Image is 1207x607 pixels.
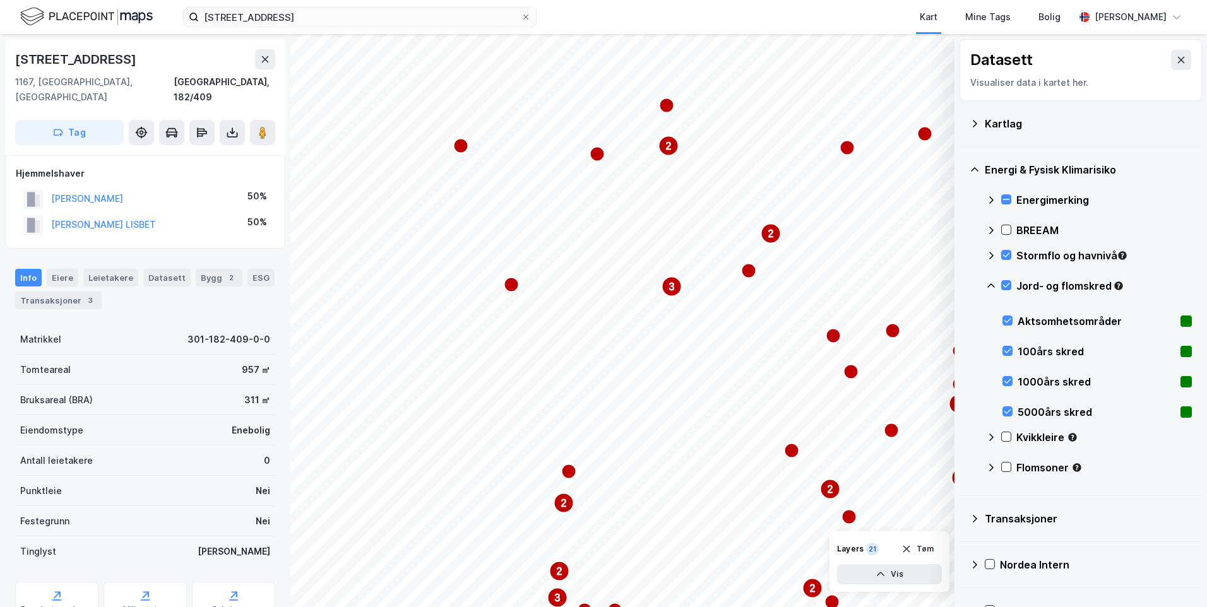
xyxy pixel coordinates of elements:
[970,75,1191,90] div: Visualiser data i kartet her.
[1016,192,1192,208] div: Energimerking
[837,544,864,554] div: Layers
[549,561,569,581] div: Map marker
[561,464,576,479] div: Map marker
[187,332,270,347] div: 301-182-409-0-0
[16,166,275,181] div: Hjemmelshaver
[232,423,270,438] div: Enebolig
[843,364,859,379] div: Map marker
[1095,9,1167,25] div: [PERSON_NAME]
[83,269,138,286] div: Leietakere
[15,120,124,145] button: Tag
[1016,248,1192,263] div: Stormflo og havnivå
[658,136,679,156] div: Map marker
[20,6,153,28] img: logo.f888ab2527a4732fd821a326f86c7f29.svg
[247,215,267,230] div: 50%
[666,141,672,151] text: 2
[504,277,519,292] div: Map marker
[885,323,900,338] div: Map marker
[662,276,682,297] div: Map marker
[1016,430,1192,445] div: Kvikkleire
[917,126,932,141] div: Map marker
[1018,344,1175,359] div: 100års skred
[768,228,774,239] text: 2
[1016,278,1192,293] div: Jord- og flomskred
[1018,404,1175,420] div: 5000års skred
[256,514,270,529] div: Nei
[810,583,816,594] text: 2
[196,269,242,286] div: Bygg
[659,98,674,113] div: Map marker
[20,544,56,559] div: Tinglyst
[669,281,675,292] text: 3
[20,332,61,347] div: Matrikkel
[893,539,942,559] button: Tøm
[20,453,93,468] div: Antall leietakere
[20,392,93,408] div: Bruksareal (BRA)
[970,50,1033,70] div: Datasett
[264,453,270,468] div: 0
[1018,314,1175,329] div: Aktsomhetsområder
[985,162,1192,177] div: Energi & Fysisk Klimarisiko
[554,493,574,513] div: Map marker
[784,443,799,458] div: Map marker
[1113,280,1124,292] div: Tooltip anchor
[920,9,937,25] div: Kart
[952,377,967,392] div: Map marker
[884,423,899,438] div: Map marker
[802,578,823,598] div: Map marker
[828,484,833,495] text: 2
[1038,9,1061,25] div: Bolig
[1018,374,1175,389] div: 1000års skred
[557,566,562,577] text: 2
[951,468,972,488] div: Map marker
[225,271,237,284] div: 2
[761,223,781,244] div: Map marker
[561,498,567,509] text: 2
[15,269,42,286] div: Info
[840,140,855,155] div: Map marker
[15,74,174,105] div: 1167, [GEOGRAPHIC_DATA], [GEOGRAPHIC_DATA]
[1016,223,1192,238] div: BREEAM
[555,592,561,603] text: 3
[1067,432,1078,443] div: Tooltip anchor
[1000,557,1192,572] div: Nordea Intern
[1016,460,1192,475] div: Flomsoner
[741,263,756,278] div: Map marker
[244,392,270,408] div: 311 ㎡
[15,49,139,69] div: [STREET_ADDRESS]
[256,483,270,498] div: Nei
[198,544,270,559] div: [PERSON_NAME]
[15,292,102,309] div: Transaksjoner
[453,138,468,153] div: Map marker
[174,74,275,105] div: [GEOGRAPHIC_DATA], 182/409
[242,362,270,377] div: 957 ㎡
[985,116,1192,131] div: Kartlag
[247,189,267,204] div: 50%
[965,9,1011,25] div: Mine Tags
[20,514,69,529] div: Festegrunn
[47,269,78,286] div: Eiere
[20,362,71,377] div: Tomteareal
[820,479,840,499] div: Map marker
[1144,546,1207,607] iframe: Chat Widget
[952,343,967,358] div: Map marker
[20,423,83,438] div: Eiendomstype
[590,146,605,162] div: Map marker
[84,294,97,307] div: 3
[1071,462,1083,473] div: Tooltip anchor
[949,394,969,414] div: Map marker
[866,543,879,555] div: 21
[20,483,62,498] div: Punktleie
[985,511,1192,526] div: Transaksjoner
[841,509,857,524] div: Map marker
[143,269,191,286] div: Datasett
[199,8,521,27] input: Søk på adresse, matrikkel, gårdeiere, leietakere eller personer
[247,269,275,286] div: ESG
[1117,250,1128,261] div: Tooltip anchor
[826,328,841,343] div: Map marker
[837,564,942,584] button: Vis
